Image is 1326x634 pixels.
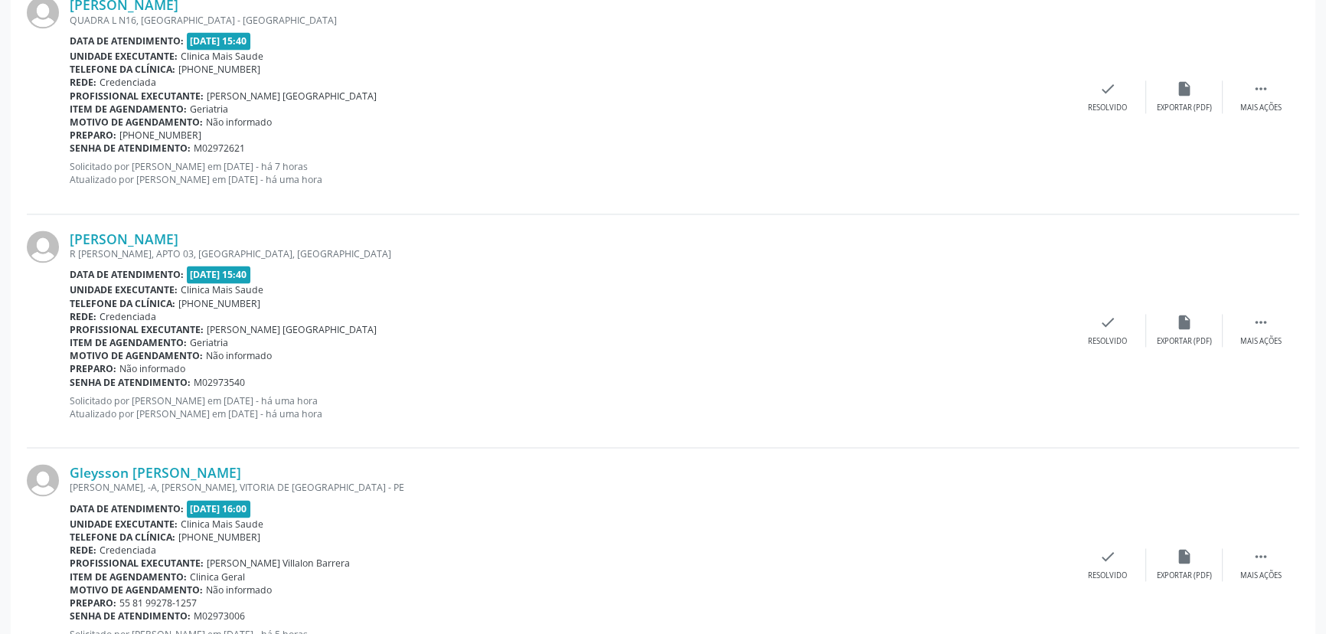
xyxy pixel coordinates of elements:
b: Item de agendamento: [70,103,187,116]
i: check [1099,80,1116,97]
b: Telefone da clínica: [70,297,175,310]
div: Resolvido [1088,103,1127,113]
i: insert_drive_file [1176,80,1193,97]
div: Mais ações [1240,336,1282,347]
b: Rede: [70,76,96,89]
span: M02973540 [194,376,245,389]
b: Data de atendimento: [70,502,184,515]
div: Resolvido [1088,336,1127,347]
i:  [1253,314,1269,331]
span: M02972621 [194,142,245,155]
i: insert_drive_file [1176,314,1193,331]
b: Profissional executante: [70,323,204,336]
b: Data de atendimento: [70,268,184,281]
span: Clinica Geral [190,570,245,583]
span: Não informado [206,583,272,596]
b: Motivo de agendamento: [70,116,203,129]
div: Mais ações [1240,570,1282,581]
b: Profissional executante: [70,557,204,570]
i: check [1099,548,1116,565]
div: Exportar (PDF) [1157,336,1212,347]
b: Profissional executante: [70,90,204,103]
div: Exportar (PDF) [1157,103,1212,113]
img: img [27,464,59,496]
p: Solicitado por [PERSON_NAME] em [DATE] - há 7 horas Atualizado por [PERSON_NAME] em [DATE] - há u... [70,160,1070,186]
span: [DATE] 16:00 [187,500,251,518]
div: Resolvido [1088,570,1127,581]
span: [DATE] 15:40 [187,32,251,50]
i:  [1253,80,1269,97]
b: Motivo de agendamento: [70,349,203,362]
div: Exportar (PDF) [1157,570,1212,581]
i:  [1253,548,1269,565]
b: Senha de atendimento: [70,142,191,155]
b: Telefone da clínica: [70,63,175,76]
img: img [27,230,59,263]
span: [PHONE_NUMBER] [178,63,260,76]
b: Item de agendamento: [70,570,187,583]
a: [PERSON_NAME] [70,230,178,247]
span: Credenciada [100,544,156,557]
span: Clinica Mais Saude [181,518,263,531]
a: Gleysson [PERSON_NAME] [70,464,241,481]
b: Rede: [70,310,96,323]
div: QUADRA L N16, [GEOGRAPHIC_DATA] - [GEOGRAPHIC_DATA] [70,14,1070,27]
i: insert_drive_file [1176,548,1193,565]
span: [PERSON_NAME] Villalon Barrera [207,557,350,570]
b: Unidade executante: [70,283,178,296]
span: [PHONE_NUMBER] [178,531,260,544]
div: Mais ações [1240,103,1282,113]
span: Geriatria [190,103,228,116]
b: Senha de atendimento: [70,376,191,389]
span: 55 81 99278-1257 [119,596,197,609]
p: Solicitado por [PERSON_NAME] em [DATE] - há uma hora Atualizado por [PERSON_NAME] em [DATE] - há ... [70,394,1070,420]
span: [DATE] 15:40 [187,266,251,283]
b: Unidade executante: [70,518,178,531]
b: Item de agendamento: [70,336,187,349]
div: R [PERSON_NAME], APTO 03, [GEOGRAPHIC_DATA], [GEOGRAPHIC_DATA] [70,247,1070,260]
span: M02973006 [194,609,245,623]
b: Preparo: [70,362,116,375]
span: [PERSON_NAME] [GEOGRAPHIC_DATA] [207,90,377,103]
span: Não informado [119,362,185,375]
b: Unidade executante: [70,50,178,63]
b: Telefone da clínica: [70,531,175,544]
span: Não informado [206,116,272,129]
span: Geriatria [190,336,228,349]
b: Motivo de agendamento: [70,583,203,596]
span: [PHONE_NUMBER] [119,129,201,142]
i: check [1099,314,1116,331]
span: Clinica Mais Saude [181,283,263,296]
span: Credenciada [100,76,156,89]
span: Clinica Mais Saude [181,50,263,63]
b: Preparo: [70,596,116,609]
span: [PERSON_NAME] [GEOGRAPHIC_DATA] [207,323,377,336]
b: Rede: [70,544,96,557]
span: Credenciada [100,310,156,323]
span: Não informado [206,349,272,362]
span: [PHONE_NUMBER] [178,297,260,310]
div: [PERSON_NAME], -A, [PERSON_NAME], VITORIA DE [GEOGRAPHIC_DATA] - PE [70,481,1070,494]
b: Senha de atendimento: [70,609,191,623]
b: Preparo: [70,129,116,142]
b: Data de atendimento: [70,34,184,47]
